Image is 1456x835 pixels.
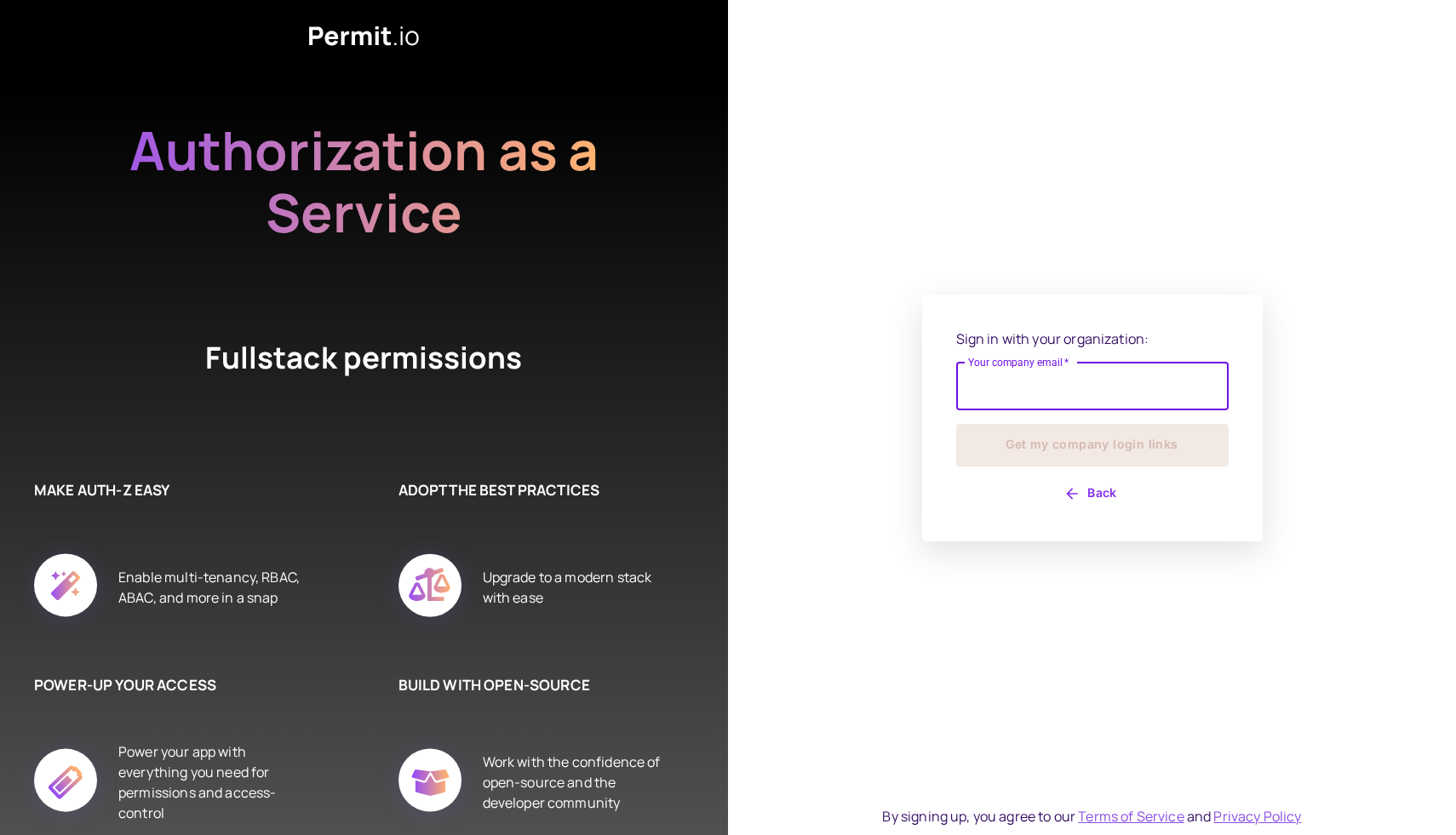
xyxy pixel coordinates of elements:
[483,729,678,835] div: Work with the confidence of open-source and the developer community
[956,329,1229,349] p: Sign in with your organization:
[75,119,654,253] h2: Authorization as a Service
[34,479,313,501] h6: MAKE AUTH-Z EASY
[34,674,313,696] h6: POWER-UP YOUR ACCESS
[1078,807,1184,826] a: Terms of Service
[956,480,1229,507] button: Back
[118,535,313,640] div: Enable multi-tenancy, RBAC, ABAC, and more in a snap
[882,806,1301,826] div: By signing up, you agree to our and
[1213,807,1301,826] a: Privacy Policy
[956,424,1229,466] button: Get my company login links
[483,535,678,640] div: Upgrade to a modern stack with ease
[398,674,678,696] h6: BUILD WITH OPEN-SOURCE
[398,479,678,501] h6: ADOPT THE BEST PRACTICES
[968,355,1069,369] label: Your company email
[143,337,586,412] h4: Fullstack permissions
[118,729,313,835] div: Power your app with everything you need for permissions and access-control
